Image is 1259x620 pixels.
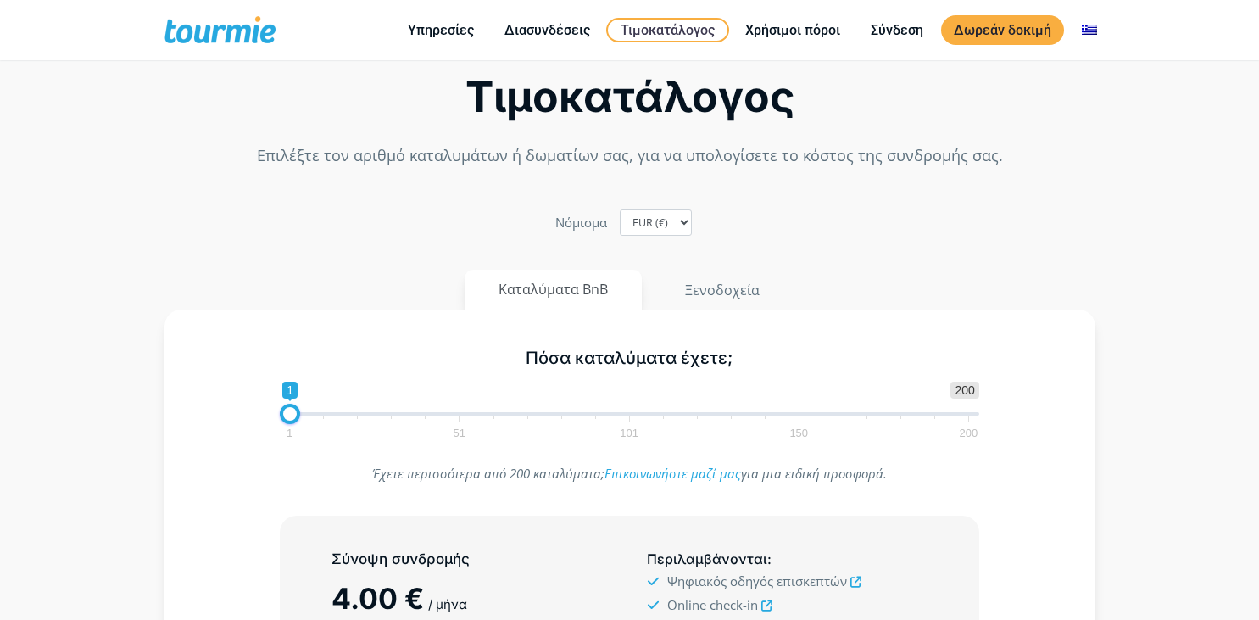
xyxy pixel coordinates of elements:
[280,462,979,485] p: Έχετε περισσότερα από 200 καταλύματα; για μια ειδική προσφορά.
[941,15,1064,45] a: Δωρεάν δοκιμή
[647,550,767,567] span: Περιλαμβάνονται
[667,596,758,613] span: Online check-in
[1069,20,1110,41] a: Αλλαγή σε
[492,20,603,41] a: Διασυνδέσεις
[617,429,641,437] span: 101
[787,429,811,437] span: 150
[395,20,487,41] a: Υπηρεσίες
[647,549,927,570] h5: :
[950,382,978,399] span: 200
[282,382,298,399] span: 1
[606,18,729,42] a: Τιμοκατάλογος
[331,549,611,570] h5: Σύνοψη συνδρομής
[280,348,979,369] h5: Πόσα καταλύματα έχετε;
[164,144,1095,167] p: Επιλέξτε τον αριθμό καταλυμάτων ή δωματίων σας, για να υπολογίσετε το κόστος της συνδρομής σας.
[284,429,295,437] span: 1
[331,581,424,616] span: 4.00 €
[465,270,642,310] button: Καταλύματα BnB
[667,573,847,589] span: Ψηφιακός οδηγός επισκεπτών
[451,429,468,437] span: 51
[164,77,1095,117] h2: Τιμοκατάλογος
[650,270,794,310] button: Ξενοδοχεία
[428,596,467,612] span: / μήνα
[555,211,607,234] label: Nόμισμα
[604,465,741,482] a: Επικοινωνήστε μαζί μας
[858,20,936,41] a: Σύνδεση
[733,20,853,41] a: Χρήσιμοι πόροι
[957,429,981,437] span: 200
